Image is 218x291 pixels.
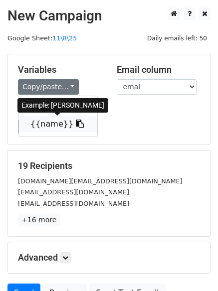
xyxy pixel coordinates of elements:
a: Copy/paste... [18,79,79,95]
a: {{name}} [18,116,97,132]
div: Example: [PERSON_NAME] [17,98,108,113]
small: [DOMAIN_NAME][EMAIL_ADDRESS][DOMAIN_NAME] [18,177,182,185]
a: 11\8\25 [52,34,77,42]
a: +16 more [18,214,60,226]
h2: New Campaign [7,7,211,24]
h5: Variables [18,64,102,75]
h5: 19 Recipients [18,160,200,171]
h5: Advanced [18,252,200,263]
span: Daily emails left: 50 [144,33,211,44]
h5: Email column [117,64,201,75]
a: Daily emails left: 50 [144,34,211,42]
small: [EMAIL_ADDRESS][DOMAIN_NAME] [18,200,129,207]
small: [EMAIL_ADDRESS][DOMAIN_NAME] [18,188,129,196]
small: Google Sheet: [7,34,77,42]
